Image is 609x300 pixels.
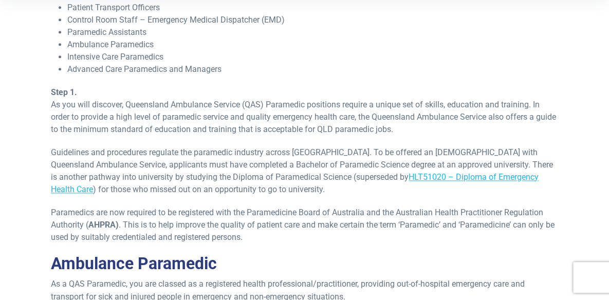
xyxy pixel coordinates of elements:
[51,172,539,194] a: HLT51020 – Diploma of Emergency Health Care
[67,2,558,14] li: Patient Transport Officers
[51,207,558,243] p: Paramedics are now required to be registered with the Paramedicine Board of Australia and the Aus...
[67,51,558,63] li: Intensive Care Paramedics
[51,146,558,196] p: Guidelines and procedures regulate the paramedic industry across [GEOGRAPHIC_DATA]. To be offered...
[67,14,558,26] li: Control Room Staff – Emergency Medical Dispatcher (EMD)
[67,26,558,39] li: Paramedic Assistants
[51,254,558,273] h2: Ambulance Paramedic
[51,87,77,97] strong: Step 1.
[88,220,119,230] strong: AHPRA)
[51,86,558,136] p: As you will discover, Queensland Ambulance Service (QAS) Paramedic positions require a unique set...
[67,39,558,51] li: Ambulance Paramedics
[67,63,558,76] li: Advanced Care Paramedics and Managers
